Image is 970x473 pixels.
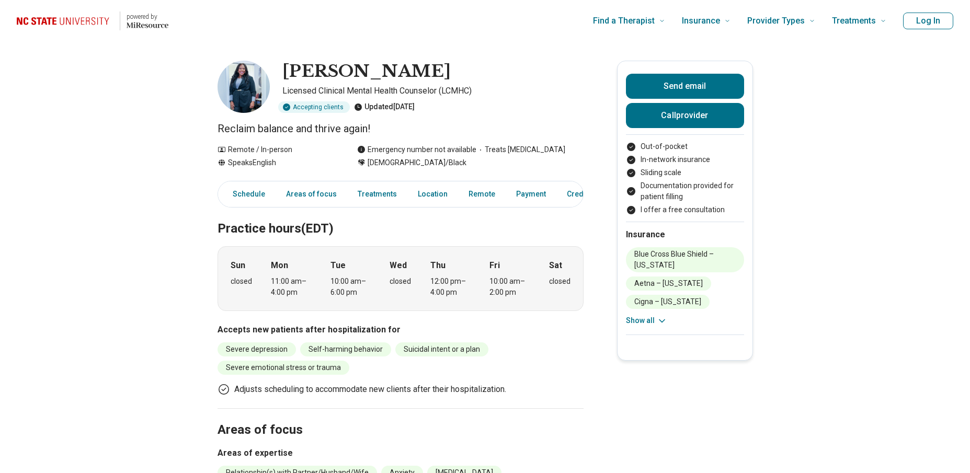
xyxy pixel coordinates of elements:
[218,447,584,459] h3: Areas of expertise
[412,183,454,205] a: Location
[218,246,584,311] div: When does the program meet?
[127,13,168,21] p: powered by
[476,144,565,155] span: Treats [MEDICAL_DATA]
[17,4,168,38] a: Home page
[278,101,350,113] div: Accepting clients
[747,14,805,28] span: Provider Types
[218,121,584,136] p: Reclaim balance and thrive again!
[234,383,506,396] p: Adjusts scheduling to accommodate new clients after their hospitalization.
[549,276,570,287] div: closed
[218,342,296,356] li: Severe depression
[282,85,584,97] p: Licensed Clinical Mental Health Counselor (LCMHC)
[300,342,391,356] li: Self-harming behavior
[271,276,311,298] div: 11:00 am – 4:00 pm
[218,361,349,375] li: Severe emotional stress or trauma
[593,14,655,28] span: Find a Therapist
[354,101,415,113] div: Updated [DATE]
[218,324,584,336] h3: Accepts new patients after hospitalization for
[626,295,710,309] li: Cigna – [US_STATE]
[390,259,407,272] strong: Wed
[626,141,744,152] li: Out-of-pocket
[510,183,552,205] a: Payment
[549,259,562,272] strong: Sat
[626,247,744,272] li: Blue Cross Blue Shield – [US_STATE]
[368,157,466,168] span: [DEMOGRAPHIC_DATA]/Black
[903,13,953,29] button: Log In
[218,157,336,168] div: Speaks English
[626,74,744,99] button: Send email
[626,228,744,241] h2: Insurance
[351,183,403,205] a: Treatments
[832,14,876,28] span: Treatments
[489,276,530,298] div: 10:00 am – 2:00 pm
[626,180,744,202] li: Documentation provided for patient filling
[282,61,451,83] h1: [PERSON_NAME]
[395,342,488,356] li: Suicidal intent or a plan
[489,259,500,272] strong: Fri
[626,103,744,128] button: Callprovider
[430,259,446,272] strong: Thu
[626,276,711,291] li: Aetna – [US_STATE]
[218,195,584,238] h2: Practice hours (EDT)
[330,259,346,272] strong: Tue
[682,14,720,28] span: Insurance
[390,276,411,287] div: closed
[231,259,245,272] strong: Sun
[626,154,744,165] li: In-network insurance
[626,315,667,326] button: Show all
[218,396,584,439] h2: Areas of focus
[561,183,613,205] a: Credentials
[462,183,501,205] a: Remote
[330,276,371,298] div: 10:00 am – 6:00 pm
[280,183,343,205] a: Areas of focus
[271,259,288,272] strong: Mon
[231,276,252,287] div: closed
[626,141,744,215] ul: Payment options
[626,204,744,215] li: I offer a free consultation
[218,144,336,155] div: Remote / In-person
[218,61,270,113] img: Morgan Graves, Licensed Clinical Mental Health Counselor (LCMHC)
[430,276,471,298] div: 12:00 pm – 4:00 pm
[357,144,476,155] div: Emergency number not available
[220,183,271,205] a: Schedule
[626,167,744,178] li: Sliding scale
